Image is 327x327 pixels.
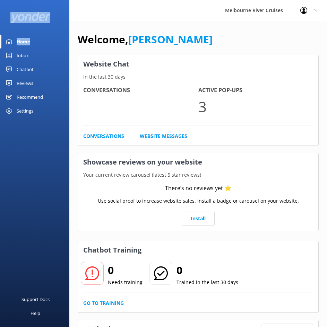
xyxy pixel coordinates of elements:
h4: Active Pop-ups [198,86,313,95]
h1: Welcome, [78,31,213,48]
h3: Showcase reviews on your website [78,153,318,171]
p: Needs training [108,279,143,286]
p: In the last 30 days [78,73,318,81]
p: Use social proof to increase website sales. Install a badge or carousel on your website. [98,197,299,205]
div: There’s no reviews yet ⭐ [165,184,231,193]
h4: Conversations [83,86,198,95]
h3: Chatbot Training [78,241,147,259]
h2: 0 [108,262,143,279]
div: Support Docs [21,292,50,306]
a: Install [182,212,215,226]
p: Trained in the last 30 days [177,279,238,286]
a: Conversations [83,132,124,140]
div: Home [17,35,30,48]
div: Reviews [17,76,33,90]
div: Recommend [17,90,43,104]
img: yonder-white-logo.png [10,12,50,23]
a: Go to Training [83,299,124,307]
div: Help [31,306,40,320]
a: [PERSON_NAME] [128,32,213,46]
div: Inbox [17,48,29,62]
p: Your current review carousel (latest 5 star reviews) [78,171,318,179]
a: Website Messages [140,132,187,140]
p: 3 [198,95,313,118]
h2: 0 [177,262,238,279]
div: Chatbot [17,62,34,76]
div: Settings [17,104,33,118]
h3: Website Chat [78,55,318,73]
